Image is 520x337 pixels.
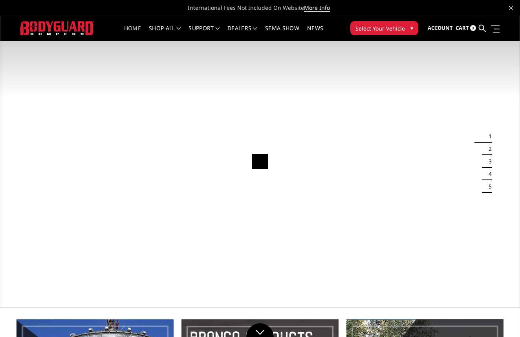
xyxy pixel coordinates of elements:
[355,24,405,33] span: Select Your Vehicle
[20,21,94,36] img: BODYGUARD BUMPERS
[484,156,492,168] button: 3 of 5
[428,24,453,31] span: Account
[227,25,257,41] a: Dealers
[149,25,181,41] a: shop all
[428,18,453,39] a: Account
[456,24,469,31] span: Cart
[124,25,141,41] a: Home
[265,25,299,41] a: SEMA Show
[410,24,413,32] span: ▾
[350,21,418,35] button: Select Your Vehicle
[470,25,476,31] span: 0
[307,25,323,41] a: News
[484,143,492,156] button: 2 of 5
[484,168,492,180] button: 4 of 5
[304,4,330,12] a: More Info
[456,18,476,39] a: Cart 0
[189,25,220,41] a: Support
[484,130,492,143] button: 1 of 5
[484,180,492,193] button: 5 of 5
